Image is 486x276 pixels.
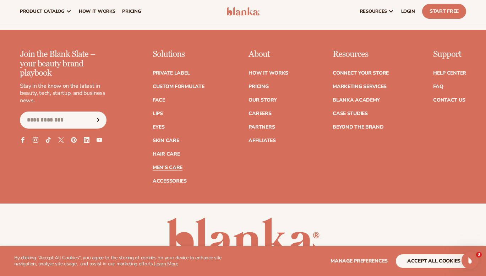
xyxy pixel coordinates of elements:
[433,50,466,59] p: Support
[249,71,288,76] a: How It Works
[14,255,243,267] p: By clicking "Accept All Cookies", you agree to the storing of cookies on your device to enhance s...
[153,98,165,103] a: Face
[226,7,260,16] img: logo
[153,179,187,184] a: Accessories
[333,98,380,103] a: Blanka Academy
[153,50,204,59] p: Solutions
[153,152,180,157] a: Hair Care
[79,9,115,14] span: How It Works
[249,50,288,59] p: About
[433,98,465,103] a: Contact Us
[333,71,389,76] a: Connect your store
[153,165,182,170] a: Men's Care
[333,125,384,130] a: Beyond the brand
[249,84,268,89] a: Pricing
[333,50,389,59] p: Resources
[91,112,106,129] button: Subscribe
[462,252,479,269] iframe: Intercom live chat
[122,9,141,14] span: pricing
[153,84,204,89] a: Custom formulate
[20,9,65,14] span: product catalog
[333,111,368,116] a: Case Studies
[476,252,482,258] span: 3
[153,111,163,116] a: Lips
[249,111,271,116] a: Careers
[153,125,165,130] a: Eyes
[153,138,179,143] a: Skin Care
[249,125,275,130] a: Partners
[401,9,415,14] span: LOGIN
[20,50,107,78] p: Join the Blank Slate – your beauty brand playbook
[331,258,388,264] span: Manage preferences
[333,84,387,89] a: Marketing services
[20,82,107,104] p: Stay in the know on the latest in beauty, tech, startup, and business news.
[154,260,178,267] a: Learn More
[360,9,387,14] span: resources
[153,71,190,76] a: Private label
[433,71,466,76] a: Help Center
[396,254,472,268] button: accept all cookies
[433,84,443,89] a: FAQ
[249,98,277,103] a: Our Story
[422,4,466,19] a: Start Free
[249,138,275,143] a: Affiliates
[331,254,388,268] button: Manage preferences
